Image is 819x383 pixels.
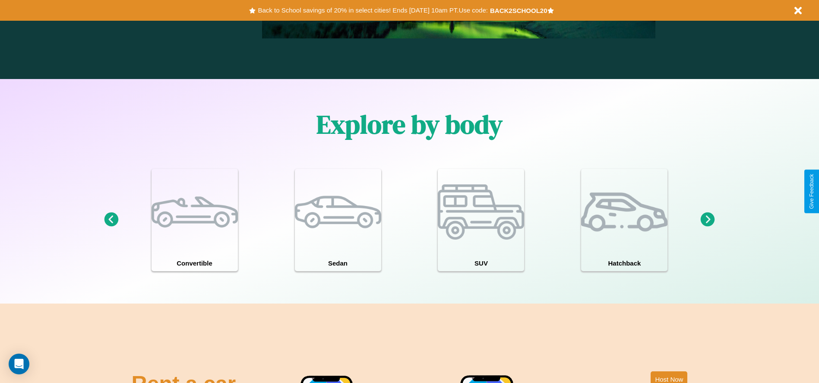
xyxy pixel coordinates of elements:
div: Give Feedback [809,174,815,209]
div: Open Intercom Messenger [9,354,29,374]
h1: Explore by body [316,107,503,142]
button: Back to School savings of 20% in select cities! Ends [DATE] 10am PT.Use code: [256,4,490,16]
h4: SUV [438,255,524,271]
h4: Convertible [152,255,238,271]
b: BACK2SCHOOL20 [490,7,547,14]
h4: Hatchback [581,255,667,271]
h4: Sedan [295,255,381,271]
